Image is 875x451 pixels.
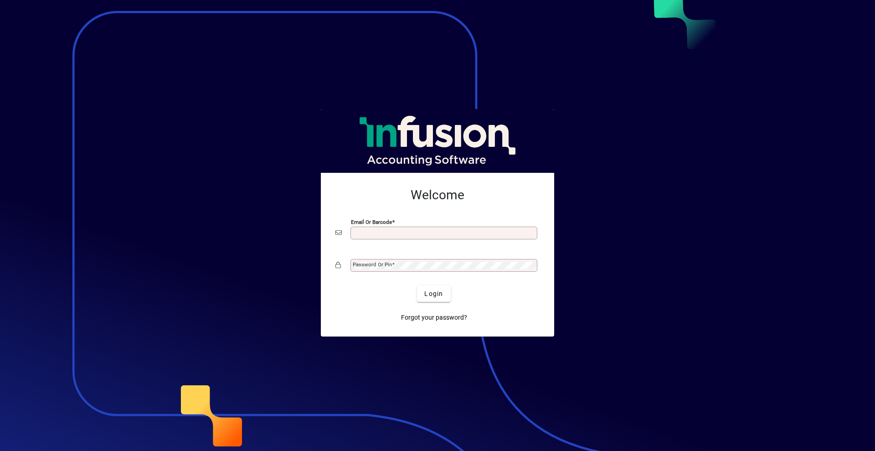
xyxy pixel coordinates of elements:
[397,309,471,326] a: Forgot your password?
[401,313,467,322] span: Forgot your password?
[353,261,392,268] mat-label: Password or Pin
[335,187,540,203] h2: Welcome
[351,219,392,225] mat-label: Email or Barcode
[417,285,450,302] button: Login
[424,289,443,299] span: Login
